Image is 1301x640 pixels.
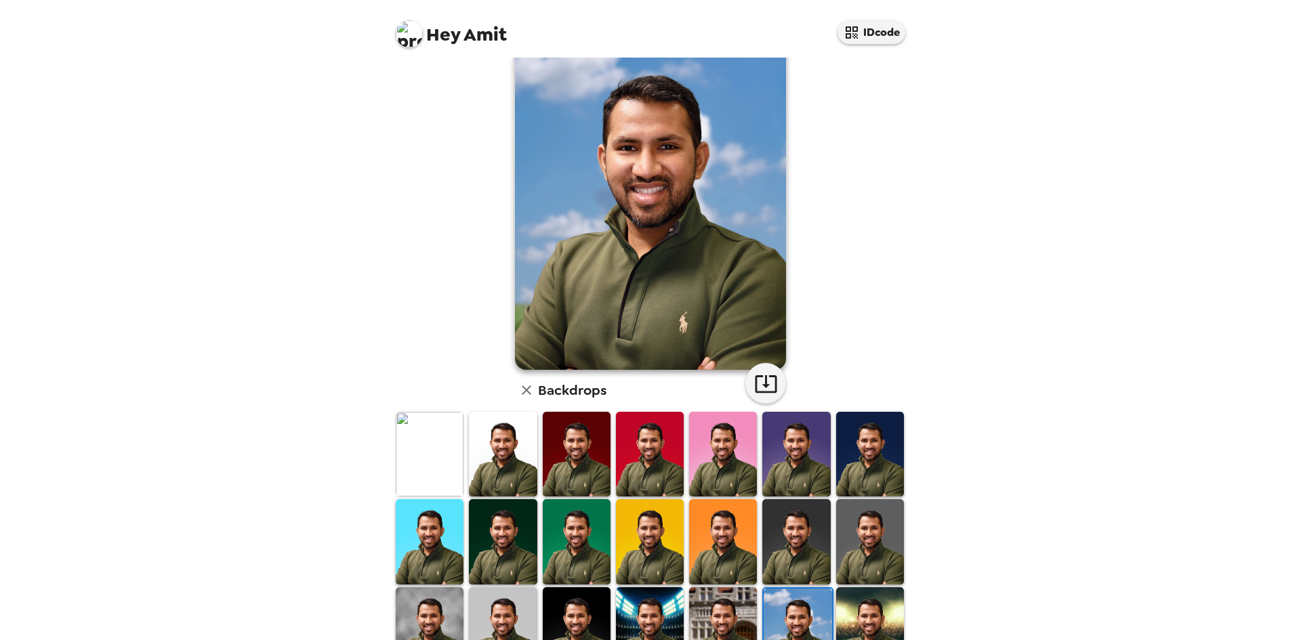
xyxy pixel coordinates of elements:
[538,379,606,401] h6: Backdrops
[396,20,423,47] img: profile pic
[426,22,460,47] span: Hey
[396,14,507,44] span: Amit
[838,20,905,44] button: IDcode
[515,31,786,370] img: user
[396,412,463,496] img: Original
